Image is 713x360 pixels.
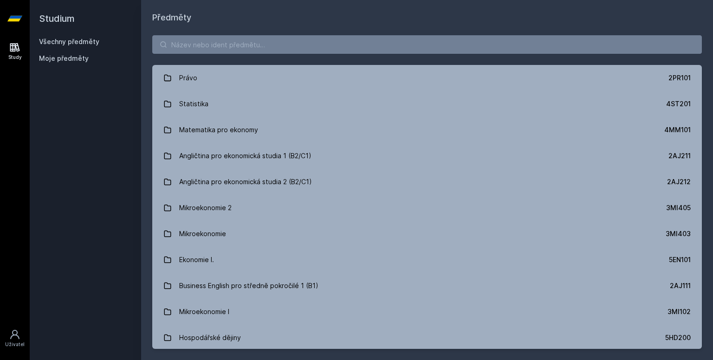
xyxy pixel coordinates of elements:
[2,37,28,65] a: Study
[152,325,702,351] a: Hospodářské dějiny 5HD200
[670,281,691,290] div: 2AJ111
[5,341,25,348] div: Uživatel
[179,302,229,321] div: Mikroekonomie I
[8,54,22,61] div: Study
[152,221,702,247] a: Mikroekonomie 3MI403
[668,307,691,316] div: 3MI102
[179,69,197,87] div: Právo
[664,125,691,135] div: 4MM101
[179,147,311,165] div: Angličtina pro ekonomická studia 1 (B2/C1)
[179,225,226,243] div: Mikroekonomie
[668,73,691,83] div: 2PR101
[152,299,702,325] a: Mikroekonomie I 3MI102
[666,203,691,212] div: 3MI405
[152,91,702,117] a: Statistika 4ST201
[179,121,258,139] div: Matematika pro ekonomy
[152,65,702,91] a: Právo 2PR101
[152,143,702,169] a: Angličtina pro ekonomická studia 1 (B2/C1) 2AJ211
[152,117,702,143] a: Matematika pro ekonomy 4MM101
[152,247,702,273] a: Ekonomie I. 5EN101
[152,11,702,24] h1: Předměty
[179,173,312,191] div: Angličtina pro ekonomická studia 2 (B2/C1)
[39,54,89,63] span: Moje předměty
[179,328,241,347] div: Hospodářské dějiny
[669,255,691,264] div: 5EN101
[179,199,232,217] div: Mikroekonomie 2
[666,229,691,238] div: 3MI403
[152,195,702,221] a: Mikroekonomie 2 3MI405
[152,273,702,299] a: Business English pro středně pokročilé 1 (B1) 2AJ111
[179,276,318,295] div: Business English pro středně pokročilé 1 (B1)
[665,333,691,342] div: 5HD200
[179,251,214,269] div: Ekonomie I.
[2,324,28,353] a: Uživatel
[666,99,691,109] div: 4ST201
[152,169,702,195] a: Angličtina pro ekonomická studia 2 (B2/C1) 2AJ212
[152,35,702,54] input: Název nebo ident předmětu…
[179,95,208,113] div: Statistika
[668,151,691,161] div: 2AJ211
[39,38,99,45] a: Všechny předměty
[667,177,691,186] div: 2AJ212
